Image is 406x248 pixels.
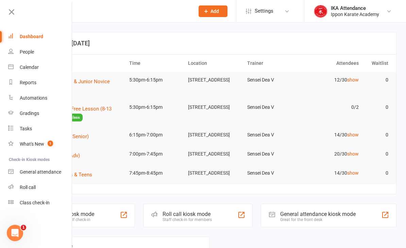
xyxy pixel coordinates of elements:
th: Attendees [303,55,362,72]
td: Sensei Dea V [244,72,303,88]
iframe: Intercom live chat [7,225,23,241]
td: 0 [362,127,391,143]
div: Gradings [20,111,39,116]
td: 0 [362,146,391,162]
a: Automations [8,90,72,106]
td: 20/30 [303,146,362,162]
a: Class kiosk mode [8,195,72,210]
td: 12/30 [303,72,362,88]
a: Reports [8,75,72,90]
div: What's New [20,141,44,147]
div: IKA Attendance [331,5,379,11]
button: Little Samurai & Junior Novice Combined [41,77,123,94]
span: Add [210,9,219,14]
th: Location [185,55,244,72]
td: 0 [362,72,391,88]
td: 7:45pm-8:45pm [126,165,185,181]
span: New Student Free Lesson (8-13 years) [41,106,112,120]
span: Little Samurai & Junior Novice Combined [41,78,110,93]
td: 7:00pm-7:45pm [126,146,185,162]
td: 14/30 [303,127,362,143]
td: 14/30 [303,165,362,181]
th: Waitlist [362,55,391,72]
img: thumb_image1710307888.png [314,4,327,18]
h3: Coming up [DATE] [40,40,389,47]
td: Sensei Dea V [244,99,303,115]
td: [STREET_ADDRESS] [185,146,244,162]
td: Sensei Dea V [244,146,303,162]
td: 0 [362,99,391,115]
a: Tasks [8,121,72,136]
div: Reports [20,80,36,85]
a: People [8,44,72,60]
div: Automations [20,95,47,101]
div: Roll call kiosk mode [163,211,212,217]
td: [STREET_ADDRESS] [185,72,244,88]
div: People [20,49,34,55]
a: Dashboard [8,29,72,44]
div: Class kiosk mode [52,211,94,217]
div: Great for the front desk [280,217,356,222]
th: Trainer [244,55,303,72]
td: Sensei Dea V [244,127,303,143]
a: Calendar [8,60,72,75]
th: Event/Booking [38,55,126,72]
td: 5:30pm-6:15pm [126,99,185,115]
div: Member self check-in [52,217,94,222]
a: Gradings [8,106,72,121]
a: show [347,132,359,137]
div: General attendance [20,169,61,175]
span: Settings [255,3,273,19]
div: Tasks [20,126,32,131]
button: New Student Free Lesson (8-13 years)Free class [41,105,123,121]
div: Class check-in [20,200,50,205]
div: Roll call [20,185,36,190]
input: Search... [40,6,190,16]
a: General attendance kiosk mode [8,164,72,180]
td: 5:30pm-6:15pm [126,72,185,88]
td: [STREET_ADDRESS] [185,99,244,115]
th: Time [126,55,185,72]
div: Dashboard [20,34,43,39]
a: show [347,151,359,157]
a: Roll call [8,180,72,195]
div: Calendar [20,64,39,70]
td: Sensei Dea V [244,165,303,181]
span: 1 [48,141,53,146]
td: [STREET_ADDRESS] [185,127,244,143]
div: General attendance kiosk mode [280,211,356,217]
a: show [347,77,359,83]
td: 6:15pm-7:00pm [126,127,185,143]
a: show [347,170,359,176]
td: 0/2 [303,99,362,115]
button: Add [199,5,227,17]
a: What's New1 [8,136,72,152]
td: 0 [362,165,391,181]
div: Staff check-in for members [163,217,212,222]
td: [STREET_ADDRESS] [185,165,244,181]
span: 1 [21,225,26,230]
div: Ippon Karate Academy [331,11,379,17]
